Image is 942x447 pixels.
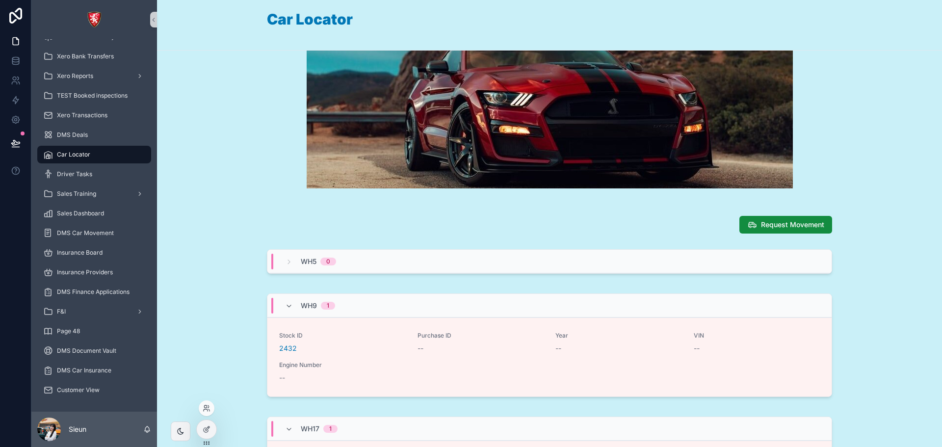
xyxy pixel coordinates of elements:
a: Sales Dashboard [37,205,151,222]
span: Car Locator [57,151,90,158]
span: Page 48 [57,327,80,335]
a: TEST Booked inspections [37,87,151,105]
span: Customer View [57,386,100,394]
span: DMS Deals [57,131,88,139]
span: -- [418,343,423,353]
span: Purchase ID [418,332,544,340]
a: Xero Transactions [37,106,151,124]
a: Driver Tasks [37,165,151,183]
a: Insurance Board [37,244,151,262]
a: Xero Reports [37,67,151,85]
span: Xero Reports [57,72,93,80]
a: Car Locator [37,146,151,163]
span: WH17 [301,424,319,434]
a: DMS Document Vault [37,342,151,360]
img: 34378-jweutEO0OmJ5HCFPZYx5jhVlRPXHbpoq.jpg [307,30,793,188]
span: DMS Car Insurance [57,367,111,374]
span: Xero Transactions [57,111,107,119]
h1: Car Locator [267,12,353,26]
span: TEST Booked inspections [57,92,128,100]
span: -- [555,343,561,353]
span: WH9 [301,301,317,311]
span: Xero Bank Transfers [57,53,114,60]
span: 2432 [279,343,406,353]
span: Sales Dashboard [57,210,104,217]
span: Request Movement [761,220,824,230]
button: Request Movement [739,216,832,234]
a: Xero Bank Transfers [37,48,151,65]
a: Customer View [37,381,151,399]
a: Page 48 [37,322,151,340]
span: WH5 [301,257,316,266]
span: Insurance Board [57,249,103,257]
span: Year [555,332,682,340]
a: F&I [37,303,151,320]
a: Sales Training [37,185,151,203]
span: -- [279,373,285,383]
a: Insurance Providers [37,263,151,281]
span: DMS Finance Applications [57,288,130,296]
span: DMS Car Movement [57,229,114,237]
span: Driver Tasks [57,170,92,178]
span: Stock ID [279,332,406,340]
span: F&I [57,308,66,316]
span: Sales Training [57,190,96,198]
a: DMS Car Insurance [37,362,151,379]
span: DMS Document Vault [57,347,116,355]
span: Engine Number [279,361,406,369]
p: Sieun [69,424,86,434]
span: VIN [694,332,820,340]
a: DMS Car Movement [37,224,151,242]
div: 1 [327,302,329,310]
img: App logo [86,12,102,27]
a: DMS Deals [37,126,151,144]
span: -- [694,343,700,353]
a: DMS Finance Applications [37,283,151,301]
div: scrollable content [31,39,157,412]
div: 0 [326,258,330,265]
a: Stock ID2432Purchase ID--Year--VIN--Engine Number-- [267,317,832,396]
div: 1 [329,425,332,433]
span: Insurance Providers [57,268,113,276]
